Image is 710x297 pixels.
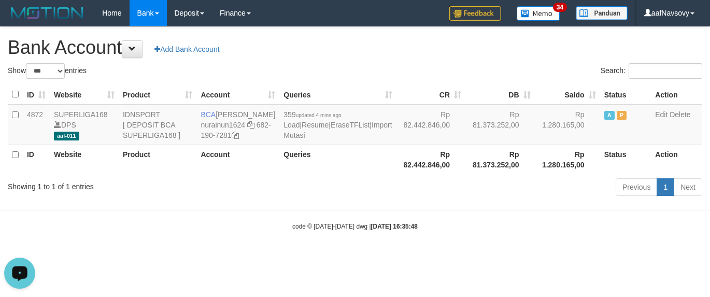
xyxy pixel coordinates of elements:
a: Resume [302,121,329,129]
a: Edit [655,110,668,119]
th: Account: activate to sort column ascending [196,84,279,105]
input: Search: [629,63,702,79]
th: CR: activate to sort column ascending [396,84,465,105]
a: Previous [616,178,657,196]
td: Rp 1.280.165,00 [535,105,600,145]
td: 4872 [23,105,50,145]
td: DPS [50,105,119,145]
td: Rp 81.373.252,00 [465,105,534,145]
a: EraseTFList [331,121,370,129]
th: Rp 81.373.252,00 [465,145,534,174]
th: Rp 82.442.846,00 [396,145,465,174]
span: Active [604,111,615,120]
button: Open LiveChat chat widget [4,4,35,35]
a: SUPERLIGA168 [54,110,108,119]
th: Account [196,145,279,174]
th: Product: activate to sort column ascending [119,84,196,105]
th: Queries [279,145,396,174]
th: ID: activate to sort column ascending [23,84,50,105]
span: Paused [617,111,627,120]
th: Queries: activate to sort column ascending [279,84,396,105]
a: Copy nurainun1624 to clipboard [247,121,254,129]
span: 359 [283,110,341,119]
span: updated 4 mins ago [296,112,342,118]
a: Load [283,121,300,129]
a: Next [674,178,702,196]
a: nurainun1624 [201,121,245,129]
a: Import Mutasi [283,121,392,139]
th: Action [651,84,702,105]
th: Rp 1.280.165,00 [535,145,600,174]
th: DB: activate to sort column ascending [465,84,534,105]
td: Rp 82.442.846,00 [396,105,465,145]
th: Website [50,145,119,174]
span: 34 [553,3,567,12]
label: Search: [601,63,702,79]
th: Status [600,145,651,174]
img: Feedback.jpg [449,6,501,21]
th: Saldo: activate to sort column ascending [535,84,600,105]
img: panduan.png [576,6,628,20]
h1: Bank Account [8,37,702,58]
span: aaf-011 [54,132,79,140]
a: Add Bank Account [148,40,226,58]
small: code © [DATE]-[DATE] dwg | [292,223,418,230]
span: BCA [201,110,216,119]
th: ID [23,145,50,174]
strong: [DATE] 16:35:48 [371,223,418,230]
th: Action [651,145,702,174]
img: MOTION_logo.png [8,5,87,21]
a: Copy 6821907281 to clipboard [232,131,239,139]
a: Delete [670,110,690,119]
a: 1 [657,178,674,196]
label: Show entries [8,63,87,79]
th: Status [600,84,651,105]
td: [PERSON_NAME] 682-190-7281 [196,105,279,145]
select: Showentries [26,63,65,79]
div: Showing 1 to 1 of 1 entries [8,177,288,192]
th: Website: activate to sort column ascending [50,84,119,105]
img: Button%20Memo.svg [517,6,560,21]
span: | | | [283,110,392,139]
td: IDNSPORT [ DEPOSIT BCA SUPERLIGA168 ] [119,105,196,145]
th: Product [119,145,196,174]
